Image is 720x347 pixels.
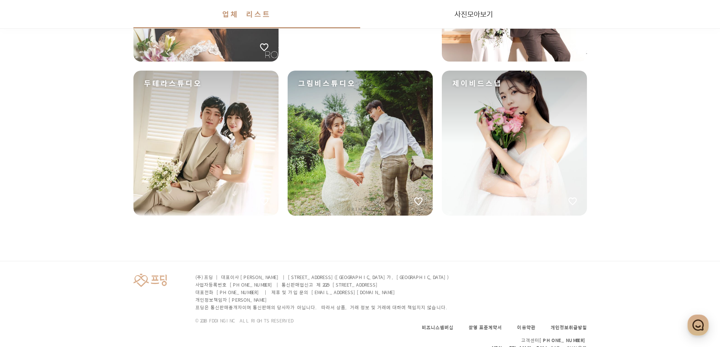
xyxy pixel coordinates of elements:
[288,71,433,216] a: 그림비스튜디오
[24,251,28,257] span: 홈
[195,281,450,288] p: 사업자등록번호 [PHONE_NUMBER] | 통신판매업신고 제 2025-[STREET_ADDRESS]
[551,324,587,331] a: 개인정보취급방침
[539,337,587,344] span: [PHONE_NUMBER]
[195,304,450,311] p: 프딩은 통신판매중개자이며 통신판매의 당사자가 아닙니다. 따라서 상품, 거래 정보 및 거래에 대하여 책임지지 않습니다.
[69,251,78,257] span: 대화
[469,324,502,331] a: 촬영 표준계약서
[442,71,587,216] a: 제이비드스냅
[144,78,202,89] span: 두테라스튜디오
[195,273,450,281] p: (주) 프딩 | 대표이사 [PERSON_NAME] | [STREET_ADDRESS]([GEOGRAPHIC_DATA]가, [GEOGRAPHIC_DATA])
[452,78,502,89] span: 제이비드스냅
[298,78,356,89] span: 그림비스튜디오
[195,317,450,324] p: © 2018 FDDING INC. ALL RIGHTS RESERVED
[422,324,454,331] a: 비즈니스멤버십
[98,239,145,258] a: 설정
[195,296,450,304] p: 개인정보책임자 [PERSON_NAME]
[517,324,536,331] a: 이용약관
[117,251,126,257] span: 설정
[195,288,450,296] p: 대표전화 [PHONE_NUMBER] | 제휴 및 가입 문의 [EMAIL_ADDRESS][DOMAIN_NAME]
[133,71,279,216] a: 두테라스튜디오
[2,239,50,258] a: 홈
[50,239,98,258] a: 대화
[422,336,587,344] p: 고객센터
